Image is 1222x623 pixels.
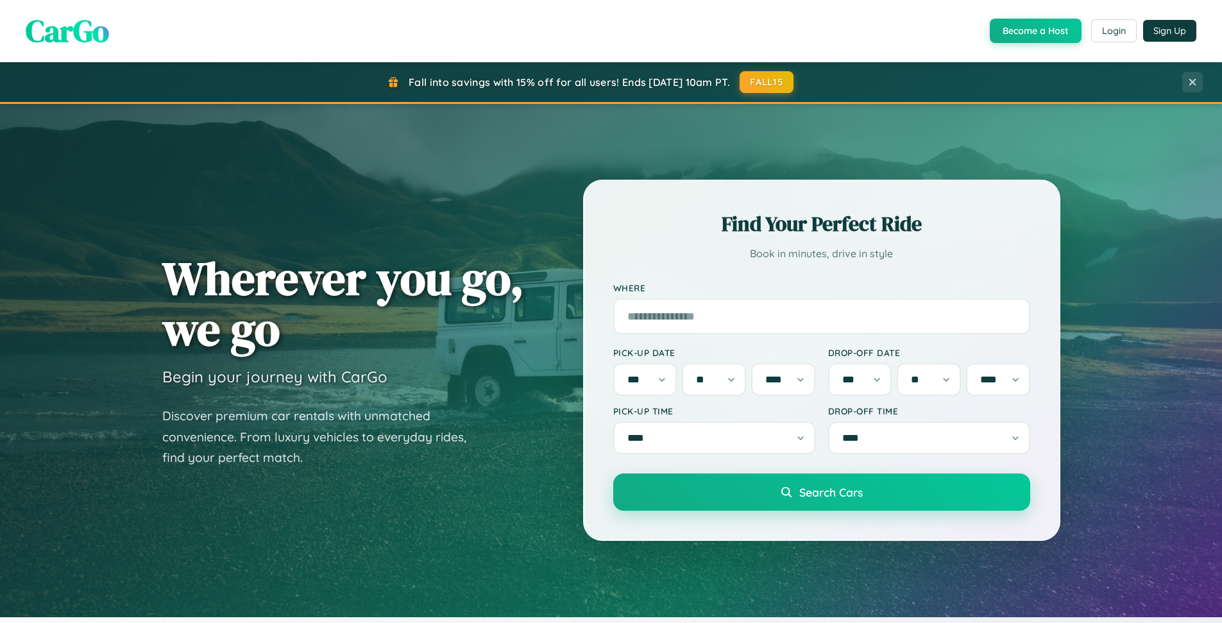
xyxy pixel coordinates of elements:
[162,367,387,386] h3: Begin your journey with CarGo
[409,76,730,89] span: Fall into savings with 15% off for all users! Ends [DATE] 10am PT.
[162,405,483,468] p: Discover premium car rentals with unmatched convenience. From luxury vehicles to everyday rides, ...
[990,19,1082,43] button: Become a Host
[26,10,109,52] span: CarGo
[613,474,1030,511] button: Search Cars
[613,282,1030,293] label: Where
[1091,19,1137,42] button: Login
[799,485,863,499] span: Search Cars
[613,347,815,358] label: Pick-up Date
[613,210,1030,238] h2: Find Your Perfect Ride
[1143,20,1196,42] button: Sign Up
[828,405,1030,416] label: Drop-off Time
[613,244,1030,263] p: Book in minutes, drive in style
[613,405,815,416] label: Pick-up Time
[740,71,793,93] button: FALL15
[162,253,524,354] h1: Wherever you go, we go
[828,347,1030,358] label: Drop-off Date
